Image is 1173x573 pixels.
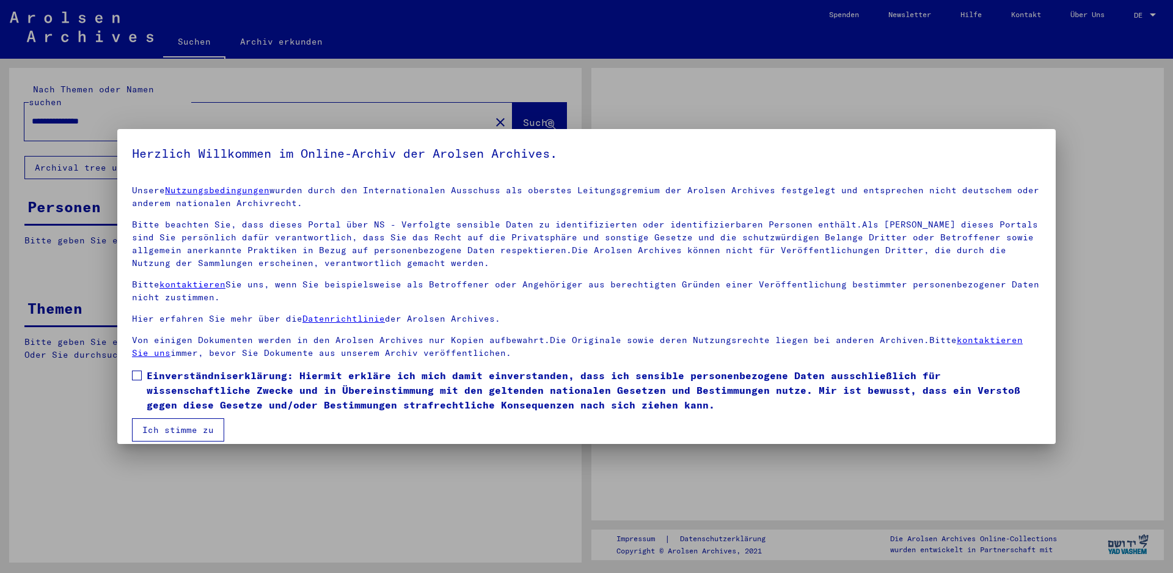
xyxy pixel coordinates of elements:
[302,313,385,324] a: Datenrichtlinie
[159,279,225,290] a: kontaktieren
[132,418,224,442] button: Ich stimme zu
[132,312,1041,325] p: Hier erfahren Sie mehr über die der Arolsen Archives.
[132,278,1041,304] p: Bitte Sie uns, wenn Sie beispielsweise als Betroffener oder Angehöriger aus berechtigten Gründen ...
[132,334,1041,360] p: Von einigen Dokumenten werden in den Arolsen Archives nur Kopien aufbewahrt.Die Originale sowie d...
[147,368,1041,412] span: Einverständniserklärung: Hiermit erkläre ich mich damit einverstanden, dass ich sensible personen...
[132,218,1041,270] p: Bitte beachten Sie, dass dieses Portal über NS - Verfolgte sensible Daten zu identifizierten oder...
[165,185,269,196] a: Nutzungsbedingungen
[132,335,1023,358] a: kontaktieren Sie uns
[132,184,1041,210] p: Unsere wurden durch den Internationalen Ausschuss als oberstes Leitungsgremium der Arolsen Archiv...
[132,144,1041,163] h5: Herzlich Willkommen im Online-Archiv der Arolsen Archives.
